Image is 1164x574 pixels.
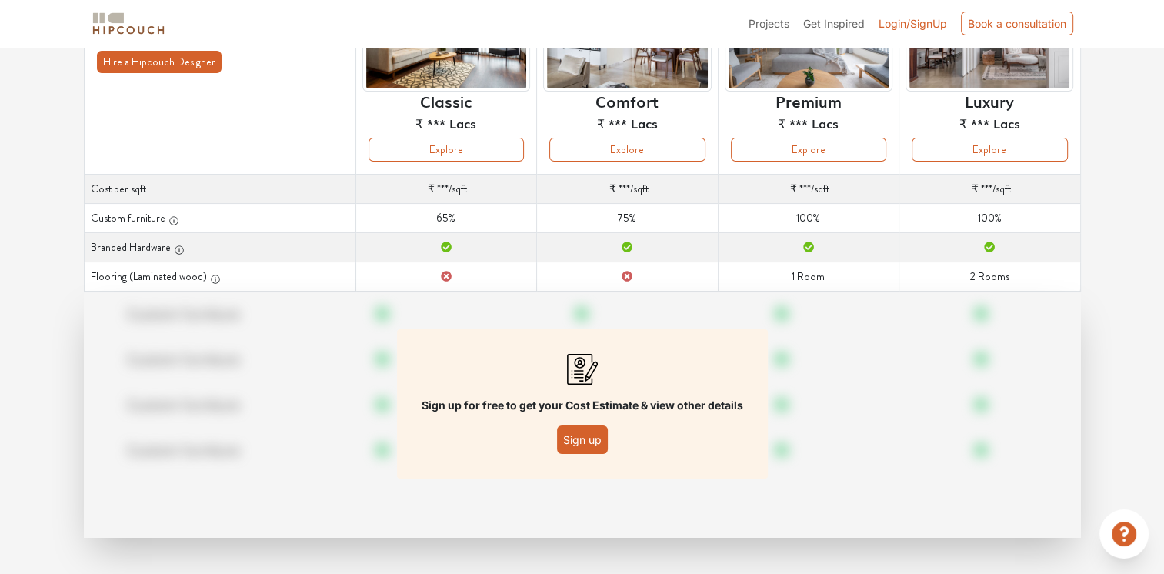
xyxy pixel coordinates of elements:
[803,17,865,30] span: Get Inspired
[90,6,167,41] span: logo-horizontal.svg
[369,138,524,162] button: Explore
[912,138,1067,162] button: Explore
[84,262,355,292] th: Flooring (Laminated wood)
[718,204,899,233] td: 100%
[355,175,536,204] td: /sqft
[355,204,536,233] td: 65%
[549,138,705,162] button: Explore
[90,10,167,37] img: logo-horizontal.svg
[537,175,718,204] td: /sqft
[775,92,842,110] h6: Premium
[97,51,222,73] button: Hire a Hipcouch Designer
[731,138,886,162] button: Explore
[84,233,355,262] th: Branded Hardware
[961,12,1073,35] div: Book a consultation
[899,204,1080,233] td: 100%
[537,204,718,233] td: 75%
[718,175,899,204] td: /sqft
[965,92,1014,110] h6: Luxury
[899,262,1080,292] td: 2 Rooms
[557,425,608,454] button: Sign up
[84,175,355,204] th: Cost per sqft
[595,92,659,110] h6: Comfort
[422,397,743,413] p: Sign up for free to get your Cost Estimate & view other details
[420,92,472,110] h6: Classic
[84,204,355,233] th: Custom furniture
[899,175,1080,204] td: /sqft
[879,17,947,30] span: Login/SignUp
[718,262,899,292] td: 1 Room
[749,17,789,30] span: Projects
